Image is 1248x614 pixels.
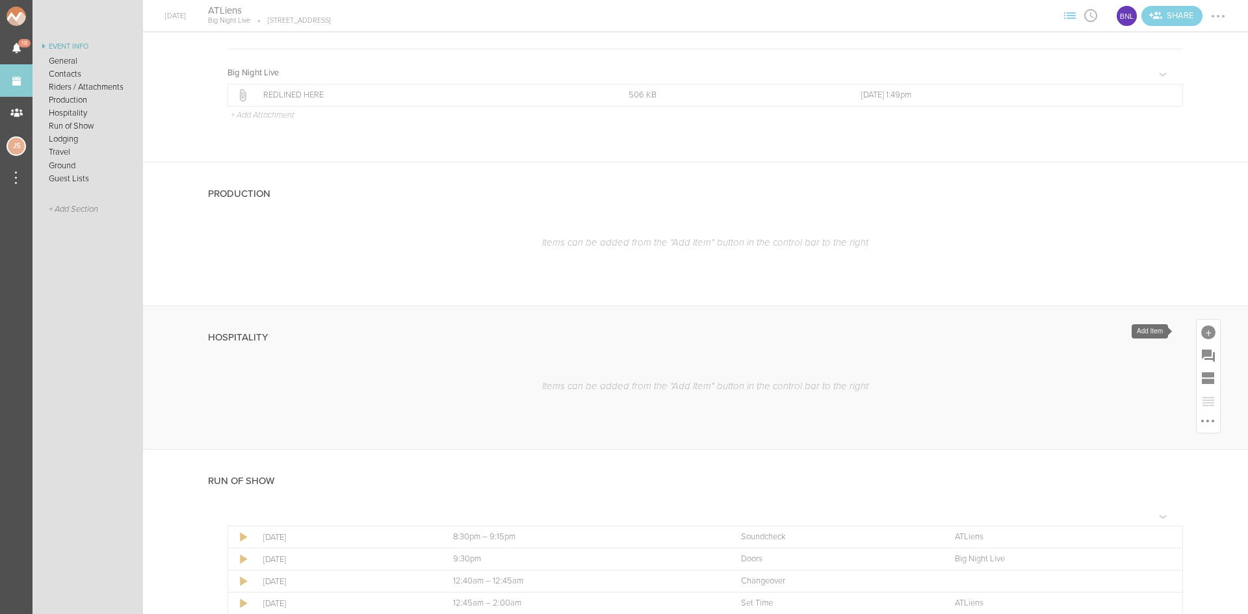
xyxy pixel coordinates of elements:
[18,39,31,47] span: 18
[208,332,268,343] h4: Hospitality
[208,16,250,25] p: Big Night Live
[741,598,926,609] p: Set Time
[6,6,80,26] img: NOMAD
[227,69,279,77] h5: Big Night Live
[1197,343,1220,366] div: Add Prompt
[32,120,143,133] a: Run of Show
[629,90,832,100] p: 506 KB
[453,598,712,609] p: 12:45am – 2:00am
[49,205,98,214] span: + Add Section
[32,159,143,172] a: Ground
[6,136,26,156] div: Jessica Smith
[263,532,424,543] p: [DATE]
[32,55,143,68] a: General
[227,380,1183,392] p: Items can be added from the "Add Item" button in the control bar to the right
[1197,390,1220,413] div: Reorder Items (currently empty)
[263,90,600,101] p: REDLINED HERE
[741,532,926,543] p: Soundcheck
[1059,11,1080,19] span: View Sections
[1141,6,1202,26] div: Share
[32,94,143,107] a: Production
[32,133,143,146] a: Lodging
[32,107,143,120] a: Hospitality
[227,237,1183,248] p: Items can be added from the "Add Item" button in the control bar to the right
[263,554,424,565] p: [DATE]
[32,146,143,159] a: Travel
[955,598,1156,609] p: ATLiens
[1141,6,1202,26] a: Invite teams to the Event
[453,576,712,587] p: 12:40am – 12:45am
[453,532,712,543] p: 8:30pm – 9:15pm
[250,16,331,25] p: [STREET_ADDRESS]
[1080,11,1101,19] span: View Itinerary
[1115,5,1138,27] div: Big Night Live
[741,554,926,565] p: Doors
[955,532,1156,543] p: ATLiens
[32,81,143,94] a: Riders / Attachments
[32,172,143,185] a: Guest Lists
[229,110,294,121] p: + Add Attachment
[32,39,143,55] a: Event Info
[263,576,424,587] p: [DATE]
[861,90,1156,100] p: [DATE] 1:49pm
[32,68,143,81] a: Contacts
[263,598,424,609] p: [DATE]
[208,5,331,17] h4: ATLiens
[741,576,926,587] p: Changeover
[1197,366,1220,390] div: Add Section
[208,188,270,199] h4: Production
[955,554,1156,565] p: Big Night Live
[1197,413,1220,433] div: More Options
[208,476,274,487] h4: Run of Show
[453,554,712,565] p: 9:30pm
[1115,5,1138,27] div: BNL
